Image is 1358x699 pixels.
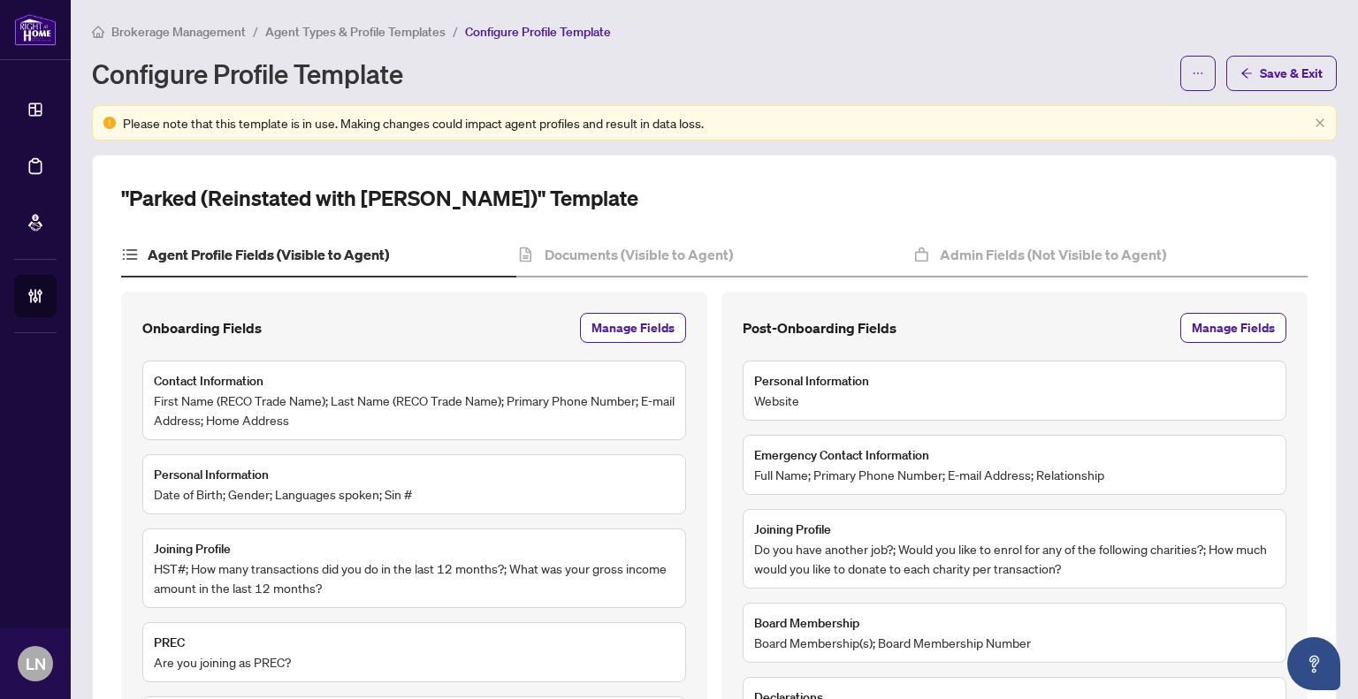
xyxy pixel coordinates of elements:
span: exclamation-circle [103,117,116,129]
h4: Post-Onboarding Fields [743,317,896,338]
span: Are you joining as PREC? [154,652,291,672]
h2: "Parked (Reinstated with [PERSON_NAME])" Template [121,184,638,212]
div: Please note that this template is in use. Making changes could impact agent profiles and result i... [123,113,1308,133]
h5: Personal Information [154,465,269,484]
button: Manage Fields [580,313,686,343]
h4: Onboarding Fields [142,317,262,338]
span: Date of Birth; Gender; Languages spoken; Sin # [154,484,412,504]
h4: Agent Profile Fields (Visible to Agent) [148,244,389,265]
span: Agent Types & Profile Templates [265,24,446,40]
span: HST#; How many transactions did you do in the last 12 months?; What was your gross income amount ... [154,558,675,597]
button: close [1315,118,1325,129]
h5: Joining Profile [154,539,231,558]
span: Do you have another job?; Would you like to enrol for any of the following charities?; How much w... [754,539,1275,578]
span: Full Name; Primary Phone Number; E-mail Address; Relationship [754,465,1104,484]
h5: Board Membership [754,613,859,633]
h4: Documents (Visible to Agent) [545,244,733,265]
span: ellipsis [1192,67,1204,80]
h1: Configure Profile Template [92,59,403,87]
img: logo [14,13,57,46]
h5: Emergency Contact Information [754,445,929,465]
span: Save & Exit [1260,59,1323,87]
span: home [92,26,104,38]
button: Open asap [1287,637,1340,690]
button: Manage Fields [1180,313,1286,343]
button: Save & Exit [1226,56,1337,91]
span: Brokerage Management [111,24,246,40]
h4: Admin Fields (Not Visible to Agent) [940,244,1166,265]
span: LN [26,651,46,676]
h5: Joining Profile [754,520,831,539]
span: Board Membership(s); Board Membership Number [754,633,1031,652]
span: close [1315,118,1325,128]
span: First Name (RECO Trade Name); Last Name (RECO Trade Name); Primary Phone Number; E-mail Address; ... [154,391,675,429]
li: / [453,21,458,42]
h5: PREC [154,633,185,652]
span: arrow-left [1240,67,1253,80]
li: / [253,21,258,42]
h5: Personal Information [754,371,869,391]
span: Website [754,391,799,410]
span: Configure Profile Template [465,24,611,40]
span: Manage Fields [1192,314,1275,342]
span: Manage Fields [591,314,675,342]
h5: Contact Information [154,371,263,391]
